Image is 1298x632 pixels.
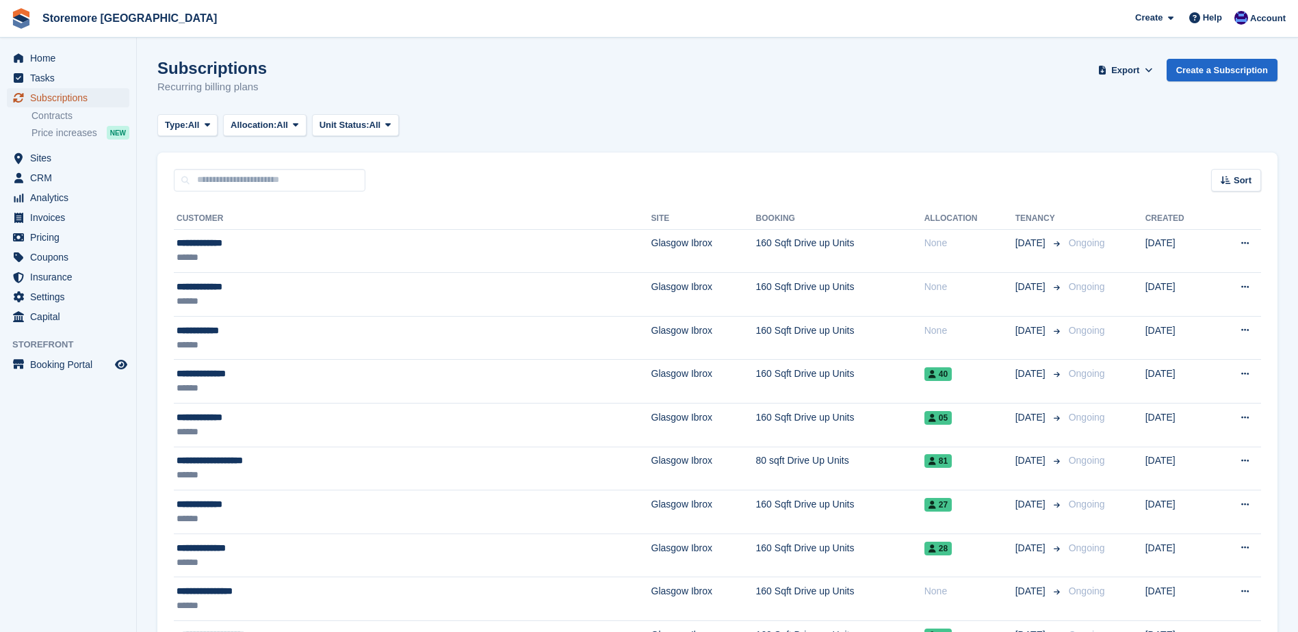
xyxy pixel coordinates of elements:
span: All [276,118,288,132]
button: Export [1095,59,1156,81]
span: 40 [924,367,952,381]
span: Analytics [30,188,112,207]
a: menu [7,267,129,287]
td: [DATE] [1145,229,1212,273]
span: Type: [165,118,188,132]
span: [DATE] [1015,497,1048,512]
span: Storefront [12,338,136,352]
td: 160 Sqft Drive up Units [756,360,924,404]
a: Preview store [113,356,129,373]
a: menu [7,88,129,107]
a: Storemore [GEOGRAPHIC_DATA] [37,7,222,29]
span: Create [1135,11,1163,25]
td: Glasgow Ibrox [651,447,756,490]
a: menu [7,307,129,326]
span: Subscriptions [30,88,112,107]
a: menu [7,168,129,187]
span: Invoices [30,208,112,227]
span: Capital [30,307,112,326]
span: [DATE] [1015,584,1048,598]
div: None [924,324,1015,338]
span: All [188,118,200,132]
td: Glasgow Ibrox [651,534,756,577]
span: Ongoing [1069,325,1105,336]
span: Ongoing [1069,281,1105,292]
div: NEW [107,126,129,140]
td: 160 Sqft Drive up Units [756,577,924,621]
a: menu [7,228,129,247]
th: Customer [174,208,651,230]
td: 160 Sqft Drive up Units [756,316,924,360]
span: [DATE] [1015,410,1048,425]
span: Unit Status: [320,118,369,132]
span: Ongoing [1069,368,1105,379]
span: Price increases [31,127,97,140]
td: [DATE] [1145,360,1212,404]
h1: Subscriptions [157,59,267,77]
span: 81 [924,454,952,468]
button: Allocation: All [223,114,307,137]
td: [DATE] [1145,404,1212,447]
th: Booking [756,208,924,230]
a: menu [7,208,129,227]
td: Glasgow Ibrox [651,229,756,273]
div: None [924,236,1015,250]
td: [DATE] [1145,490,1212,534]
div: None [924,280,1015,294]
td: 160 Sqft Drive up Units [756,534,924,577]
span: Ongoing [1069,455,1105,466]
span: Export [1111,64,1139,77]
td: 80 sqft Drive Up Units [756,447,924,490]
span: Sort [1234,174,1251,187]
span: CRM [30,168,112,187]
span: Coupons [30,248,112,267]
span: Insurance [30,267,112,287]
span: Tasks [30,68,112,88]
td: 160 Sqft Drive up Units [756,490,924,534]
a: menu [7,287,129,306]
span: Ongoing [1069,542,1105,553]
span: Ongoing [1069,412,1105,423]
span: Allocation: [231,118,276,132]
th: Allocation [924,208,1015,230]
td: 160 Sqft Drive up Units [756,404,924,447]
td: Glasgow Ibrox [651,360,756,404]
td: [DATE] [1145,447,1212,490]
span: Ongoing [1069,585,1105,596]
span: [DATE] [1015,324,1048,338]
td: Glasgow Ibrox [651,490,756,534]
span: Booking Portal [30,355,112,374]
span: 28 [924,542,952,555]
button: Unit Status: All [312,114,399,137]
span: 27 [924,498,952,512]
td: Glasgow Ibrox [651,577,756,621]
span: Pricing [30,228,112,247]
p: Recurring billing plans [157,79,267,95]
th: Tenancy [1015,208,1063,230]
span: Ongoing [1069,237,1105,248]
td: 160 Sqft Drive up Units [756,229,924,273]
span: [DATE] [1015,280,1048,294]
span: Sites [30,148,112,168]
th: Site [651,208,756,230]
th: Created [1145,208,1212,230]
span: Ongoing [1069,499,1105,510]
img: Angela [1234,11,1248,25]
a: menu [7,49,129,68]
td: [DATE] [1145,534,1212,577]
span: [DATE] [1015,367,1048,381]
span: Settings [30,287,112,306]
td: [DATE] [1145,577,1212,621]
span: 05 [924,411,952,425]
a: menu [7,355,129,374]
span: Home [30,49,112,68]
img: stora-icon-8386f47178a22dfd0bd8f6a31ec36ba5ce8667c1dd55bd0f319d3a0aa187defe.svg [11,8,31,29]
span: [DATE] [1015,541,1048,555]
td: [DATE] [1145,273,1212,317]
td: Glasgow Ibrox [651,316,756,360]
span: [DATE] [1015,453,1048,468]
div: None [924,584,1015,598]
a: Price increases NEW [31,125,129,140]
td: Glasgow Ibrox [651,404,756,447]
span: All [369,118,381,132]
